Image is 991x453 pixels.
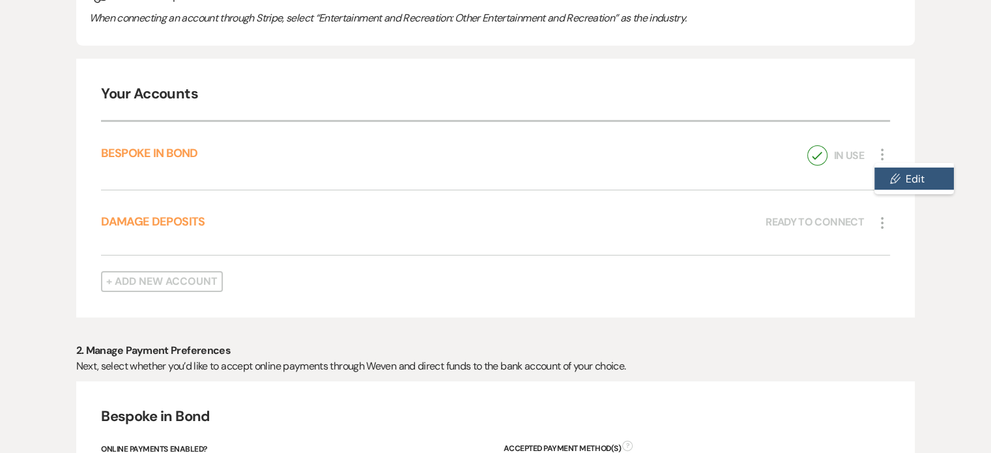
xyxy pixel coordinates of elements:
div: Ready to Connect [766,214,864,231]
div: In Use [807,145,864,166]
h3: 2. Manage Payment Preferences [76,343,915,358]
p: Next, select whether you’d like to accept online payments through Weven and direct funds to the b... [76,358,915,375]
button: Edit [874,168,954,190]
a: BESPOKE IN BOND [101,145,197,161]
span: ? [622,441,633,451]
h4: Your Accounts [101,84,890,104]
h4: Bespoke in Bond [101,407,890,427]
button: + Add New Account [101,271,223,292]
div: When connecting an account through Stripe, select “Entertainment and Recreation: Other Entertainm... [89,4,902,33]
a: DAMAGE DEPOSITS [101,214,205,229]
